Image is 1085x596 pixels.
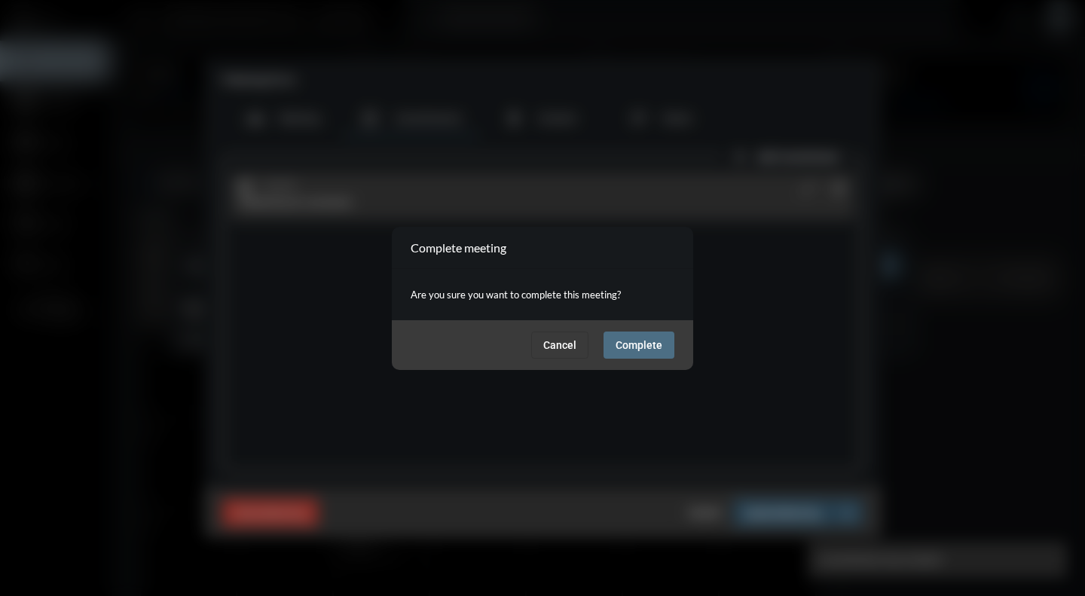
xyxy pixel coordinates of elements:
h2: Complete meeting [411,240,506,255]
button: Cancel [531,332,588,359]
button: Complete [604,332,674,359]
span: Cancel [543,339,576,351]
span: Complete [616,339,662,351]
p: Are you sure you want to complete this meeting? [411,284,674,305]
